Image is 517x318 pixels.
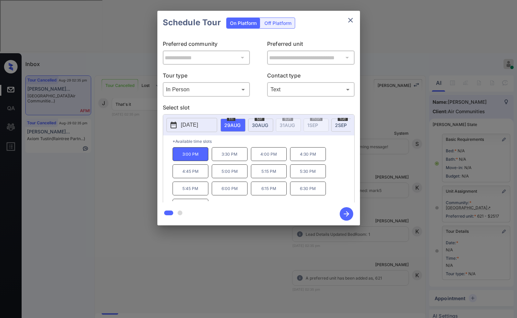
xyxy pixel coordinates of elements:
p: 5:15 PM [251,164,287,178]
p: 5:00 PM [212,164,248,178]
p: Preferred community [163,40,250,51]
p: 5:30 PM [290,164,326,178]
div: On Platform [227,18,260,28]
div: date-select [221,119,245,132]
div: date-select [248,119,273,132]
p: 4:45 PM [173,164,208,178]
div: date-select [331,119,356,132]
span: tue [338,117,348,121]
span: 2 SEP [335,122,347,128]
p: 4:30 PM [290,147,326,161]
div: In Person [164,84,249,95]
p: 6:45 PM [173,199,208,213]
p: Select slot [163,103,355,114]
button: [DATE] [166,118,217,132]
p: 3:00 PM [173,147,208,161]
div: Text [269,84,353,95]
button: btn-next [336,205,357,223]
p: 5:45 PM [173,182,208,195]
div: Off Platform [261,18,295,28]
p: Preferred unit [267,40,355,51]
span: sat [255,117,264,121]
button: close [344,13,357,27]
p: 6:15 PM [251,182,287,195]
p: 4:00 PM [251,147,287,161]
p: 6:00 PM [212,182,248,195]
p: *Available time slots [173,135,354,147]
p: [DATE] [181,121,198,129]
p: 6:30 PM [290,182,326,195]
h2: Schedule Tour [157,11,226,34]
p: Tour type [163,71,250,82]
p: Contact type [267,71,355,82]
p: 3:30 PM [212,147,248,161]
span: fri [227,117,235,121]
span: 30 AUG [252,122,268,128]
span: 29 AUG [224,122,240,128]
